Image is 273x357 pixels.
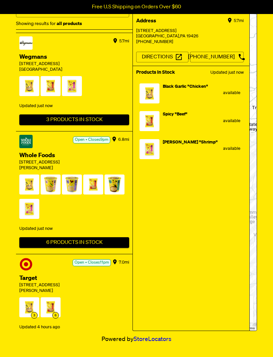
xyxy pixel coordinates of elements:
div: Powered by [16,331,257,343]
div: Showing results for [16,20,129,28]
span: Spicy "Beef" [163,112,187,116]
div: 5.7 mi [234,17,244,25]
button: 6 Products In Stock [19,237,129,248]
div: Open • Closes 9pm [73,136,110,143]
div: Open • Closes 11pm [73,259,111,266]
div: 7.0 mi [119,258,129,268]
div: available [163,90,240,96]
div: Wegmans [19,53,129,61]
div: [STREET_ADDRESS] [19,160,129,165]
div: [PHONE_NUMBER] [136,39,244,45]
div: available [163,118,240,124]
div: [STREET_ADDRESS] [136,28,244,34]
span: [PERSON_NAME] "Shrimp" [163,140,218,144]
div: 6.8 mi [118,135,129,145]
div: [PERSON_NAME] [19,288,129,294]
p: Free U.S Shipping on Orders Over $60 [92,4,181,10]
button: Directions [136,52,188,62]
div: Address [136,17,156,25]
button: [PHONE_NUMBER] [190,52,244,62]
div: Products In Stock [136,69,175,76]
div: Target [19,274,129,283]
div: Updated 4 hours ago [19,322,129,333]
div: 5.7 mi [119,36,129,46]
div: [STREET_ADDRESS] [19,283,129,288]
button: 3 Products In Stock [19,114,129,125]
strong: all products [57,21,82,26]
span: Black Garlic "Chicken" [163,84,208,89]
div: [PERSON_NAME] [19,165,129,171]
div: [GEOGRAPHIC_DATA] [19,67,129,73]
div: Updated just now [19,100,129,112]
a: Terms (opens in new tab) [245,326,255,330]
div: Updated just now [19,223,129,235]
div: Whole Foods [19,151,129,160]
div: [STREET_ADDRESS] [19,61,129,67]
div: available [163,145,240,152]
div: Updated just now [210,69,244,76]
div: [GEOGRAPHIC_DATA] , PA 19426 [136,34,244,39]
a: StoreLocators [134,336,171,342]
